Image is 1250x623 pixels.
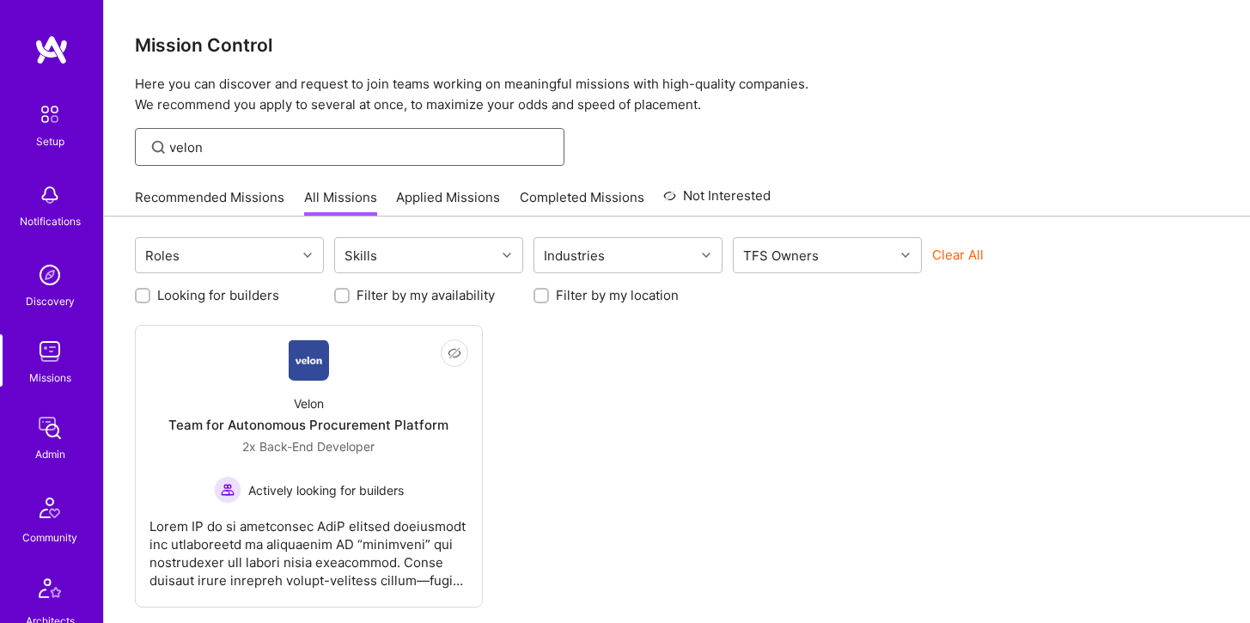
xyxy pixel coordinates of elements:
a: Completed Missions [520,188,644,217]
div: Admin [35,445,65,463]
a: Company LogoVelonTeam for Autonomous Procurement Platform2x Back-End Developer Actively looking f... [149,339,468,593]
a: Applied Missions [396,188,500,217]
img: Actively looking for builders [214,476,241,504]
img: setup [32,96,68,132]
div: Skills [340,243,381,268]
span: Actively looking for builders [248,481,404,499]
button: Clear All [932,246,984,264]
a: Not Interested [663,186,771,217]
i: icon Chevron [503,251,511,260]
img: admin teamwork [33,411,67,445]
p: Here you can discover and request to join teams working on meaningful missions with high-quality ... [135,74,1219,115]
i: icon Chevron [702,251,710,260]
i: icon Chevron [901,251,910,260]
img: teamwork [33,334,67,369]
div: Notifications [20,212,81,230]
div: Industries [540,243,609,268]
h3: Mission Control [135,34,1219,56]
i: icon EyeClosed [448,346,461,360]
div: Velon [294,394,324,412]
img: Company Logo [289,339,329,381]
i: icon Chevron [303,251,312,260]
a: Recommended Missions [135,188,284,217]
div: Setup [36,132,64,150]
div: Roles [141,243,184,268]
a: All Missions [304,188,377,217]
span: 2x Back-End Developer [242,439,375,454]
label: Looking for builders [157,286,279,304]
div: Team for Autonomous Procurement Platform [168,416,448,434]
input: Find Mission... [169,138,552,156]
img: Community [29,487,70,528]
div: TFS Owners [739,243,823,268]
i: icon SearchGrey [149,137,168,157]
div: Discovery [26,292,75,310]
div: Lorem IP do si ametconsec AdiP elitsed doeiusmodt inc utlaboreetd ma aliquaenim AD “minimveni” qu... [149,504,468,589]
img: logo [34,34,69,65]
img: Architects [29,571,70,612]
label: Filter by my location [556,286,679,304]
div: Missions [29,369,71,387]
label: Filter by my availability [357,286,495,304]
div: Community [22,528,77,547]
img: bell [33,178,67,212]
img: discovery [33,258,67,292]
